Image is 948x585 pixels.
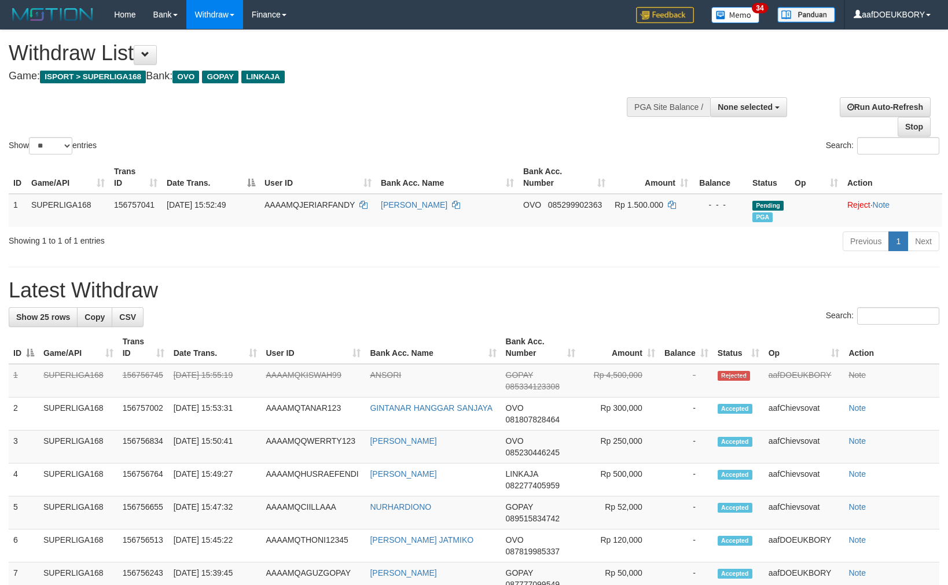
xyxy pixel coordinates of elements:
[826,137,939,154] label: Search:
[118,529,169,562] td: 156756513
[39,331,118,364] th: Game/API: activate to sort column ascending
[202,71,238,83] span: GOPAY
[764,364,844,398] td: aafDOEUKBORY
[118,364,169,398] td: 156756745
[40,71,146,83] span: ISPORT > SUPERLIGA168
[506,448,560,457] span: Copy 085230446245 to clipboard
[162,161,260,194] th: Date Trans.: activate to sort column descending
[857,307,939,325] input: Search:
[172,71,199,83] span: OVO
[9,307,78,327] a: Show 25 rows
[27,161,109,194] th: Game/API: activate to sort column ascending
[843,194,942,227] td: ·
[718,569,752,579] span: Accepted
[262,496,366,529] td: AAAAMQCIILLAAA
[764,431,844,463] td: aafChievsovat
[660,431,713,463] td: -
[370,535,473,544] a: [PERSON_NAME] JATMIKO
[77,307,112,327] a: Copy
[16,312,70,322] span: Show 25 rows
[847,200,870,209] a: Reject
[370,568,436,577] a: [PERSON_NAME]
[713,331,764,364] th: Status: activate to sort column ascending
[826,307,939,325] label: Search:
[114,200,155,209] span: 156757041
[119,312,136,322] span: CSV
[748,161,790,194] th: Status
[848,535,866,544] a: Note
[370,502,431,512] a: NURHARDIONO
[9,137,97,154] label: Show entries
[857,137,939,154] input: Search:
[27,194,109,227] td: SUPERLIGA168
[660,364,713,398] td: -
[580,463,660,496] td: Rp 500,000
[580,529,660,562] td: Rp 120,000
[873,200,890,209] a: Note
[697,199,743,211] div: - - -
[718,437,752,447] span: Accepted
[848,469,866,479] a: Note
[718,404,752,414] span: Accepted
[501,331,580,364] th: Bank Acc. Number: activate to sort column ascending
[169,463,262,496] td: [DATE] 15:49:27
[370,436,436,446] a: [PERSON_NAME]
[752,212,773,222] span: Marked by aafsoumeymey
[764,496,844,529] td: aafChievsovat
[506,514,560,523] span: Copy 089515834742 to clipboard
[848,370,866,380] a: Note
[9,431,39,463] td: 3
[752,201,784,211] span: Pending
[169,496,262,529] td: [DATE] 15:47:32
[580,398,660,431] td: Rp 300,000
[39,496,118,529] td: SUPERLIGA168
[790,161,843,194] th: Op: activate to sort column ascending
[9,398,39,431] td: 2
[370,403,493,413] a: GINTANAR HANGGAR SANJAYA
[548,200,602,209] span: Copy 085299902363 to clipboard
[580,496,660,529] td: Rp 52,000
[118,431,169,463] td: 156756834
[39,364,118,398] td: SUPERLIGA168
[241,71,285,83] span: LINKAJA
[506,535,524,544] span: OVO
[693,161,748,194] th: Balance
[169,364,262,398] td: [DATE] 15:55:19
[84,312,105,322] span: Copy
[764,529,844,562] td: aafDOEUKBORY
[506,481,560,490] span: Copy 082277405959 to clipboard
[9,71,620,82] h4: Game: Bank:
[506,568,533,577] span: GOPAY
[264,200,355,209] span: AAAAMQJERIARFANDY
[365,331,501,364] th: Bank Acc. Name: activate to sort column ascending
[169,331,262,364] th: Date Trans.: activate to sort column ascending
[848,436,866,446] a: Note
[764,463,844,496] td: aafChievsovat
[660,463,713,496] td: -
[262,431,366,463] td: AAAAMQQWERRTY123
[109,161,162,194] th: Trans ID: activate to sort column ascending
[843,161,942,194] th: Action
[506,403,524,413] span: OVO
[169,431,262,463] td: [DATE] 15:50:41
[118,496,169,529] td: 156756655
[718,536,752,546] span: Accepted
[262,463,366,496] td: AAAAMQHUSRAEFENDI
[580,331,660,364] th: Amount: activate to sort column ascending
[39,398,118,431] td: SUPERLIGA168
[627,97,710,117] div: PGA Site Balance /
[718,371,750,381] span: Rejected
[844,331,939,364] th: Action
[9,331,39,364] th: ID: activate to sort column descending
[848,568,866,577] a: Note
[660,529,713,562] td: -
[718,102,773,112] span: None selected
[9,529,39,562] td: 6
[9,279,939,302] h1: Latest Withdraw
[711,7,760,23] img: Button%20Memo.svg
[9,42,620,65] h1: Withdraw List
[506,370,533,380] span: GOPAY
[888,231,908,251] a: 1
[506,469,538,479] span: LINKAJA
[39,431,118,463] td: SUPERLIGA168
